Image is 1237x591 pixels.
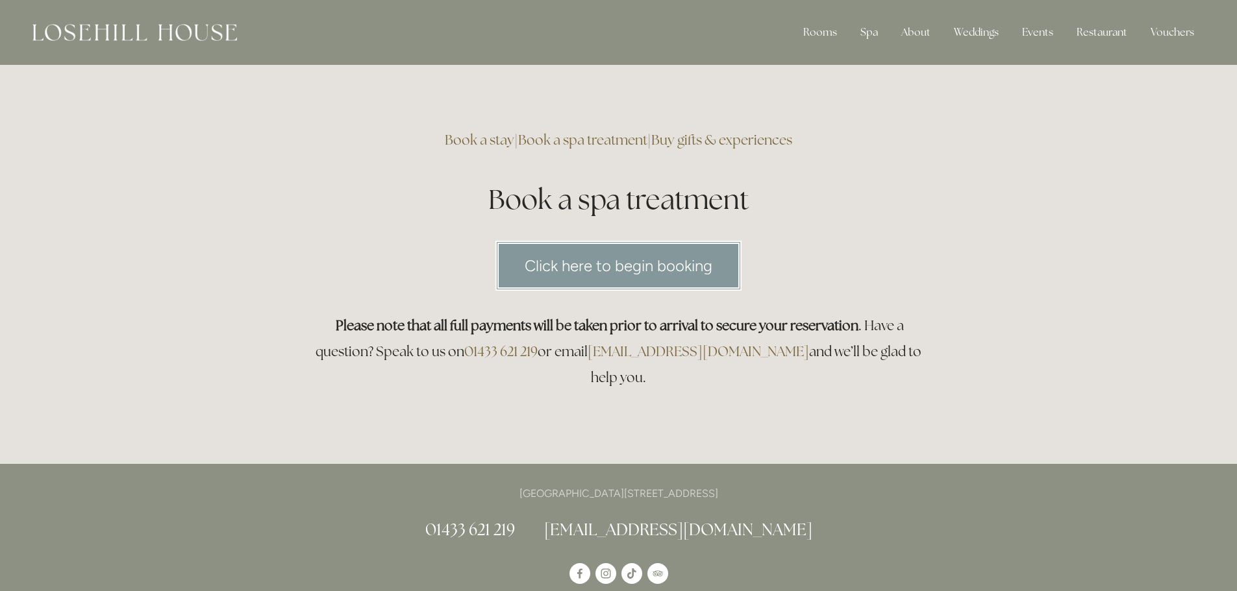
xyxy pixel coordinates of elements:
a: 01433 621 219 [425,519,515,540]
a: Buy gifts & experiences [651,131,792,149]
div: Spa [850,19,888,45]
h1: Book a spa treatment [308,180,929,219]
a: Losehill House Hotel & Spa [569,563,590,584]
a: Book a spa treatment [518,131,647,149]
p: [GEOGRAPHIC_DATA][STREET_ADDRESS] [308,485,929,502]
h3: . Have a question? Speak to us on or email and we’ll be glad to help you. [308,313,929,391]
a: TripAdvisor [647,563,668,584]
a: Instagram [595,563,616,584]
a: Vouchers [1140,19,1205,45]
a: TikTok [621,563,642,584]
a: [EMAIL_ADDRESS][DOMAIN_NAME] [588,343,809,360]
strong: Please note that all full payments will be taken prior to arrival to secure your reservation [336,317,858,334]
h3: | | [308,127,929,153]
a: Click here to begin booking [495,241,742,291]
a: [EMAIL_ADDRESS][DOMAIN_NAME] [544,519,812,540]
div: Weddings [943,19,1009,45]
img: Losehill House [32,24,237,41]
div: About [891,19,941,45]
div: Restaurant [1066,19,1138,45]
div: Events [1012,19,1064,45]
a: Book a stay [445,131,514,149]
a: 01433 621 219 [464,343,538,360]
div: Rooms [793,19,847,45]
